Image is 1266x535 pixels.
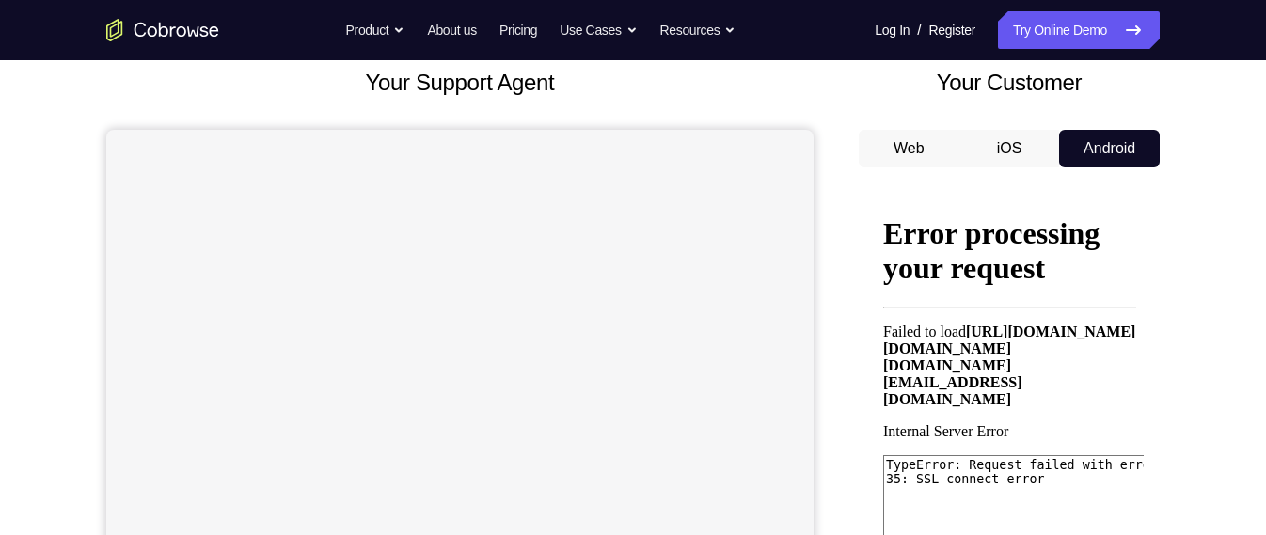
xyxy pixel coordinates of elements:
[346,11,405,49] button: Product
[45,456,261,473] li: Checking your internet connection
[8,227,261,244] p: Internal Server Error
[859,66,1160,100] h2: Your Customer
[917,19,921,41] span: /
[499,11,537,49] a: Pricing
[106,19,219,41] a: Go to the home page
[45,507,261,524] li: Clearing the site data
[929,11,975,49] a: Register
[45,473,261,507] li: Verifying you entered the correct address
[8,127,260,211] b: [URL][DOMAIN_NAME][DOMAIN_NAME][DOMAIN_NAME][EMAIL_ADDRESS][DOMAIN_NAME]
[8,424,261,441] p: Try:
[660,11,736,49] button: Resources
[959,130,1060,167] button: iOS
[8,127,261,212] p: Failed to load
[560,11,637,49] button: Use Cases
[106,66,814,100] h2: Your Support Agent
[427,11,476,49] a: About us
[875,11,910,49] a: Log In
[998,11,1160,49] a: Try Online Demo
[1059,130,1160,167] button: Android
[8,20,261,89] h1: Error processing your request
[859,130,959,167] button: Web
